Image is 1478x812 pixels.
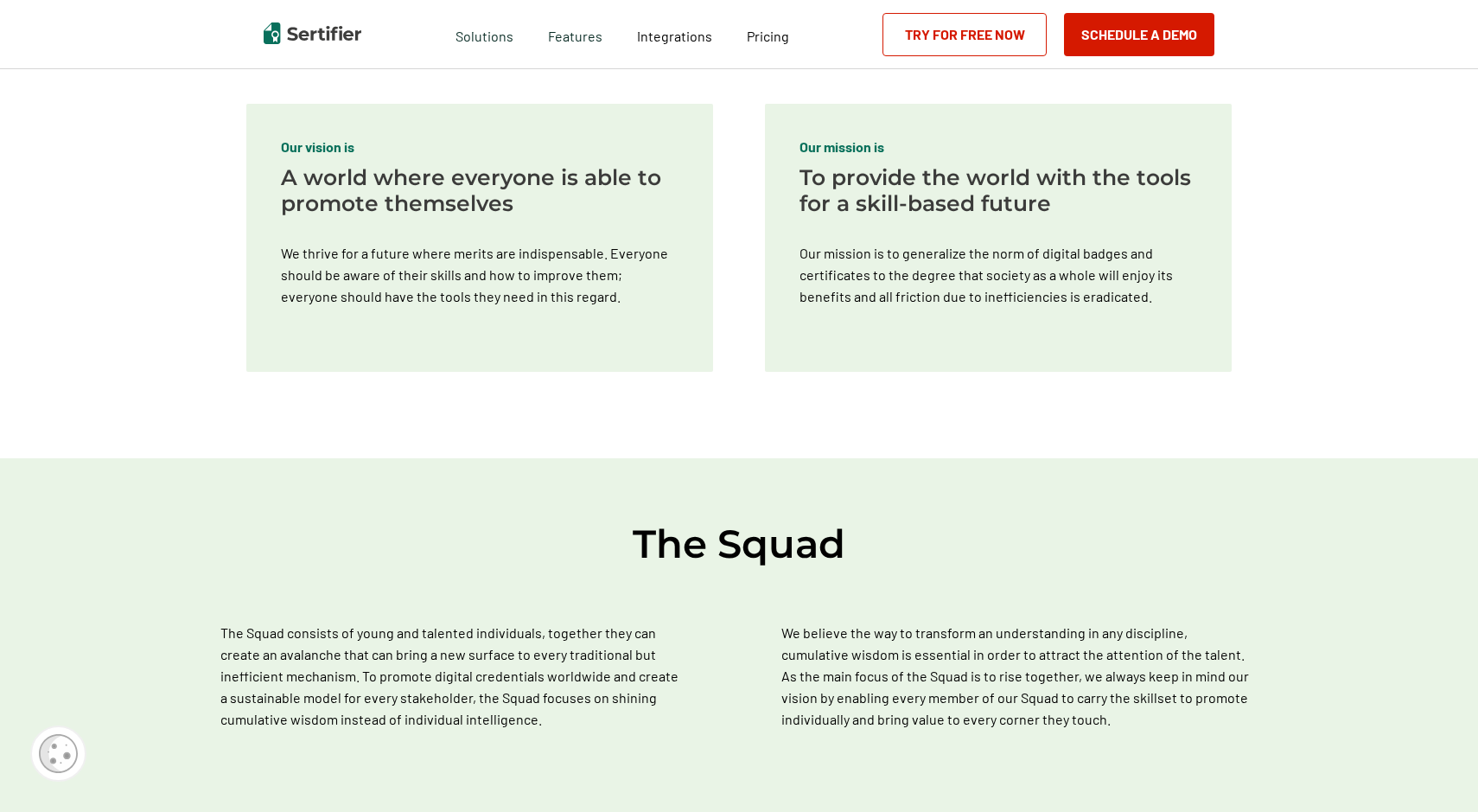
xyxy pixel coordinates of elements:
[220,622,686,730] p: The Squad consists of young and talented individuals, together they can create an avalanche that ...
[747,23,789,45] a: Pricing
[1064,13,1214,56] button: Schedule a Demo
[800,138,884,156] span: Our mission is
[882,13,1047,56] a: Try for Free Now
[637,23,712,45] a: Integrations
[1392,729,1478,812] iframe: Chat Widget
[800,242,1197,307] span: Our mission is to generalize the norm of digital badges and certificates to the degree that socie...
[747,28,789,44] span: Pricing
[548,23,602,45] span: Features
[637,28,712,44] span: Integrations
[281,164,678,216] h2: A world where everyone is able to promote themselves
[781,622,1258,730] p: We believe the way to transform an understanding in any discipline, cumulative wisdom is essentia...
[220,519,1258,569] h2: The Squad
[456,23,513,45] span: Solutions
[800,164,1197,216] h2: To provide the world with the tools for a skill-based future
[39,734,78,773] img: Cookie Popup Icon
[281,242,678,307] span: We thrive for a future where merits are indispensable. Everyone should be aware of their skills a...
[264,22,361,44] img: Sertifier | Digital Credentialing Platform
[281,138,354,156] span: Our vision is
